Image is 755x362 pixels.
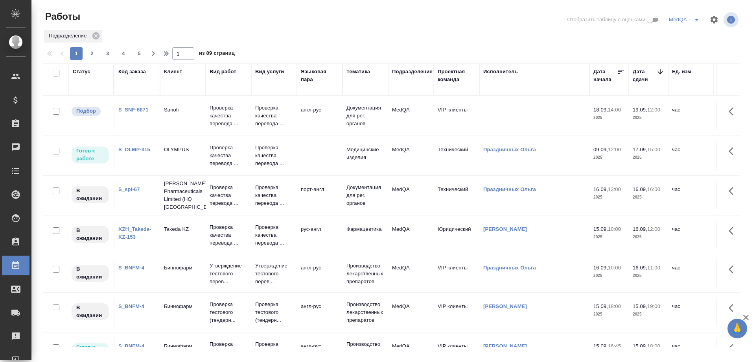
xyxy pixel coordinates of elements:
p: В ожидании [76,187,104,202]
p: В ожидании [76,226,104,242]
p: 12:00 [647,226,660,232]
p: Биннофарм [164,264,202,272]
div: Исполнитель [483,68,518,76]
p: Проверка качества перевода ... [255,144,293,167]
p: 12:00 [647,107,660,113]
td: 1 [714,182,753,209]
p: OLYMPUS [164,146,202,154]
p: 16.09, [633,226,647,232]
span: 4 [117,50,130,58]
p: 09.09, [593,147,608,152]
p: 2025 [633,310,664,318]
p: Проверка качества перевода ... [255,184,293,207]
button: Здесь прячутся важные кнопки [724,102,743,121]
p: Фармацевтика [346,225,384,233]
button: 🙏 [727,319,747,338]
p: 11:00 [647,265,660,271]
a: Праздничных Ольга [483,186,536,192]
span: Работы [43,10,80,23]
p: Проверка качества перевода ... [210,184,247,207]
p: 2025 [593,193,625,201]
span: Отобразить таблицу с оценками [567,16,645,24]
p: Takeda KZ [164,225,202,233]
td: час [668,260,714,288]
div: Подразделение [392,68,433,76]
p: [PERSON_NAME] Pharmaceuticals Limited (HQ [GEOGRAPHIC_DATA]) [164,180,202,211]
div: Исполнитель назначен, приступать к работе пока рано [71,264,110,282]
td: MedQA [388,221,434,249]
p: Проверка качества перевода ... [255,223,293,247]
div: Исполнитель может приступить к работе [71,342,110,361]
div: split button [667,13,705,26]
span: 2 [86,50,98,58]
td: MedQA [388,182,434,209]
p: 19:00 [647,303,660,309]
p: Проверка качества перевода ... [255,104,293,128]
p: Медицинские изделия [346,146,384,162]
p: 16.09, [593,265,608,271]
p: Утверждение тестового перев... [210,262,247,286]
a: [PERSON_NAME] [483,343,527,349]
td: час [668,142,714,169]
td: VIP клиенты [434,102,479,130]
button: 4 [117,47,130,60]
div: Клиент [164,68,182,76]
button: 3 [101,47,114,60]
td: 1 [714,260,753,288]
span: 3 [101,50,114,58]
p: 2025 [593,233,625,241]
p: Проверка качества перевода ... [210,144,247,167]
div: Вид работ [210,68,236,76]
button: Здесь прячутся важные кнопки [724,299,743,317]
p: 15.09, [633,343,647,349]
p: 18:00 [647,343,660,349]
a: KZH_Takeda-KZ-153 [118,226,151,240]
p: 15:00 [647,147,660,152]
div: Ед. изм [672,68,691,76]
p: 12:00 [608,147,621,152]
p: 2025 [633,233,664,241]
td: MedQA [388,102,434,130]
div: Вид услуги [255,68,284,76]
td: 4 [714,142,753,169]
p: Проверка тестового (тендерн... [255,301,293,324]
div: Код заказа [118,68,146,76]
a: S_OLMP-315 [118,147,150,152]
p: Производство лекарственных препаратов [346,262,384,286]
p: 10:00 [608,226,621,232]
td: VIP клиенты [434,260,479,288]
td: час [668,221,714,249]
div: Статус [73,68,90,76]
td: MedQA [388,299,434,326]
div: Дата сдачи [633,68,656,84]
a: S_BNFM-4 [118,265,144,271]
p: 14:00 [608,107,621,113]
div: Можно подбирать исполнителей [71,106,110,117]
p: 2025 [593,310,625,318]
p: Подбор [76,107,96,115]
td: MedQA [388,142,434,169]
div: Исполнитель может приступить к работе [71,146,110,164]
div: Тематика [346,68,370,76]
p: Биннофарм [164,303,202,310]
p: Документация для рег. органов [346,184,384,207]
p: В ожидании [76,265,104,281]
p: В ожидании [76,304,104,319]
td: час [668,182,714,209]
p: 16.09, [633,265,647,271]
button: Здесь прячутся важные кнопки [724,221,743,240]
button: Здесь прячутся важные кнопки [724,260,743,279]
button: 2 [86,47,98,60]
p: Биннофарм [164,342,202,350]
button: Здесь прячутся важные кнопки [724,338,743,357]
p: Готов к работе [76,147,104,163]
p: 16:45 [608,343,621,349]
td: англ-рус [297,102,343,130]
p: 10:00 [608,265,621,271]
span: 5 [133,50,145,58]
td: час [668,102,714,130]
p: Готов к работе [76,343,104,359]
td: 1 [714,102,753,130]
button: 5 [133,47,145,60]
div: Дата начала [593,68,617,84]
